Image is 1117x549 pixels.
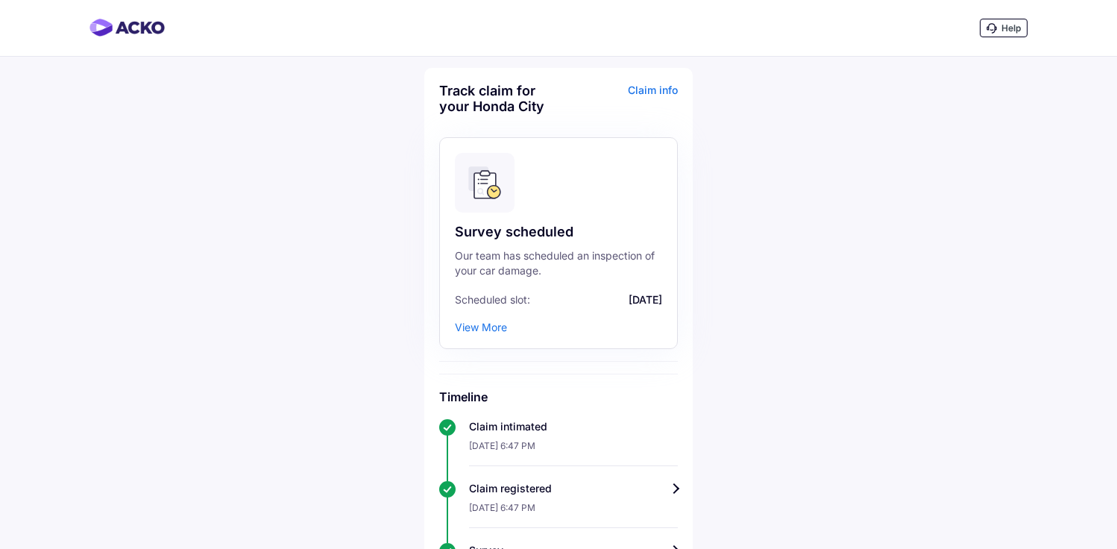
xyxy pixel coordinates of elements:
div: Claim intimated [469,419,678,434]
div: Track claim for your Honda City [439,83,555,114]
div: [DATE] 6:47 PM [469,434,678,466]
div: View More [455,321,507,333]
img: horizontal-gradient.png [89,19,165,37]
span: Scheduled slot: [455,293,530,306]
span: [DATE] [534,293,662,306]
div: Claim registered [469,481,678,496]
div: Our team has scheduled an inspection of your car damage. [455,248,662,278]
div: Survey scheduled [455,223,662,241]
h6: Timeline [439,389,678,404]
span: Help [1001,22,1021,34]
div: Claim info [562,83,678,125]
div: [DATE] 6:47 PM [469,496,678,528]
